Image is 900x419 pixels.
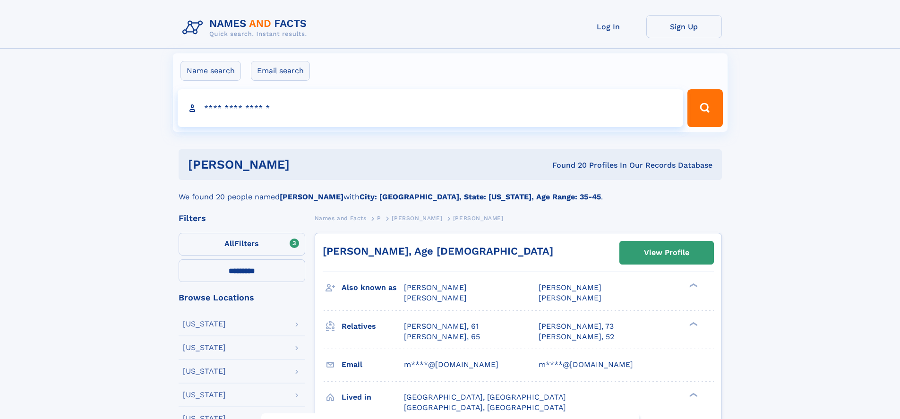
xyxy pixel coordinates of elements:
[539,283,601,292] span: [PERSON_NAME]
[404,332,480,342] a: [PERSON_NAME], 65
[687,392,698,398] div: ❯
[342,280,404,296] h3: Also known as
[539,321,614,332] a: [PERSON_NAME], 73
[360,192,601,201] b: City: [GEOGRAPHIC_DATA], State: [US_STATE], Age Range: 35-45
[179,233,305,256] label: Filters
[404,321,479,332] a: [PERSON_NAME], 61
[183,344,226,351] div: [US_STATE]
[646,15,722,38] a: Sign Up
[183,320,226,328] div: [US_STATE]
[178,89,684,127] input: search input
[644,242,689,264] div: View Profile
[179,293,305,302] div: Browse Locations
[315,212,367,224] a: Names and Facts
[392,215,442,222] span: [PERSON_NAME]
[323,245,553,257] a: [PERSON_NAME], Age [DEMOGRAPHIC_DATA]
[404,293,467,302] span: [PERSON_NAME]
[180,61,241,81] label: Name search
[687,89,722,127] button: Search Button
[539,293,601,302] span: [PERSON_NAME]
[342,357,404,373] h3: Email
[188,159,421,171] h1: [PERSON_NAME]
[571,15,646,38] a: Log In
[342,318,404,334] h3: Relatives
[453,215,504,222] span: [PERSON_NAME]
[539,332,614,342] a: [PERSON_NAME], 52
[377,212,381,224] a: P
[404,283,467,292] span: [PERSON_NAME]
[179,180,722,203] div: We found 20 people named with .
[224,239,234,248] span: All
[404,403,566,412] span: [GEOGRAPHIC_DATA], [GEOGRAPHIC_DATA]
[392,212,442,224] a: [PERSON_NAME]
[179,15,315,41] img: Logo Names and Facts
[179,214,305,222] div: Filters
[421,160,712,171] div: Found 20 Profiles In Our Records Database
[183,391,226,399] div: [US_STATE]
[620,241,713,264] a: View Profile
[404,393,566,402] span: [GEOGRAPHIC_DATA], [GEOGRAPHIC_DATA]
[687,282,698,289] div: ❯
[342,389,404,405] h3: Lived in
[377,215,381,222] span: P
[687,321,698,327] div: ❯
[251,61,310,81] label: Email search
[280,192,343,201] b: [PERSON_NAME]
[183,368,226,375] div: [US_STATE]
